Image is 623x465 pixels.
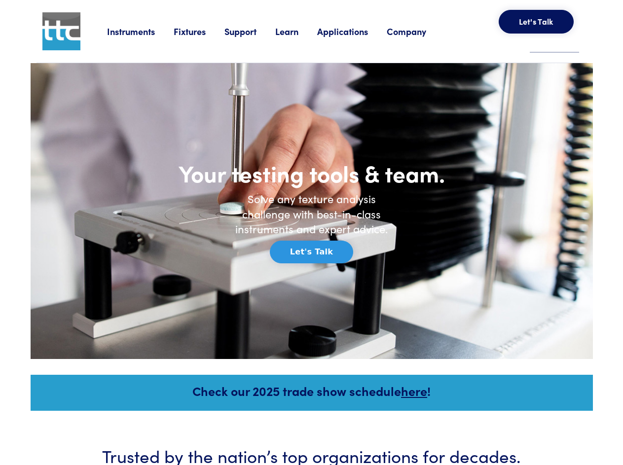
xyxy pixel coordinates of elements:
[387,25,445,37] a: Company
[228,191,396,237] h6: Solve any texture analysis challenge with best-in-class instruments and expert advice.
[224,25,275,37] a: Support
[401,382,427,399] a: here
[317,25,387,37] a: Applications
[107,25,174,37] a: Instruments
[44,382,580,399] h5: Check our 2025 trade show schedule !
[42,12,80,50] img: ttc_logo_1x1_v1.0.png
[174,25,224,37] a: Fixtures
[499,10,574,34] button: Let's Talk
[275,25,317,37] a: Learn
[144,159,479,187] h1: Your testing tools & team.
[270,241,353,263] button: Let's Talk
